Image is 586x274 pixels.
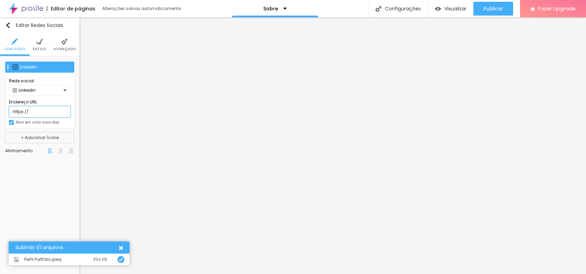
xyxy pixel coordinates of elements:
[93,257,107,262] div: 394 KB
[11,38,18,45] img: Ícone
[263,6,278,11] p: Sobre
[79,17,586,274] iframe: Editor
[376,6,381,12] img: Ícone
[5,22,11,28] img: Ícone
[444,6,466,11] span: Visualizar
[473,2,513,16] button: Publicar
[4,47,26,51] span: Conteúdo
[6,65,10,70] img: Ícone
[68,148,73,153] img: paragraph-right-align.svg
[58,148,63,153] img: paragraph-center-align.svg
[13,88,17,92] img: Instagram
[14,257,19,262] img: Ícone
[102,7,182,11] div: Alterações salvas automaticamente
[62,38,68,45] img: Ícone
[36,38,42,45] img: Ícone
[19,88,36,92] font: Linkedin
[54,47,76,51] span: Avançado
[435,6,441,12] img: view-1.svg
[428,2,473,16] button: Visualizar
[48,148,53,153] img: paragraph-left-align.svg
[16,22,63,28] font: Editar Redes Sociais
[24,257,62,262] span: Perfil Portfólio.jpeg
[10,121,13,124] img: Ícone
[33,47,46,51] span: Estilo
[16,121,59,124] div: Abrir em uma nova aba
[119,257,123,262] img: Ícone
[5,132,74,143] button: + Adicionar Ícone
[9,99,70,105] label: Endereço URL
[47,6,95,11] div: Editor de páginas
[538,6,576,11] span: Fazer Upgrade
[5,149,47,153] div: Alinhamento
[20,65,70,69] div: Linkedin
[385,6,421,11] font: Configurações
[484,6,503,11] span: Publicar
[12,64,18,70] img: Instagram
[9,78,70,84] span: Rede social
